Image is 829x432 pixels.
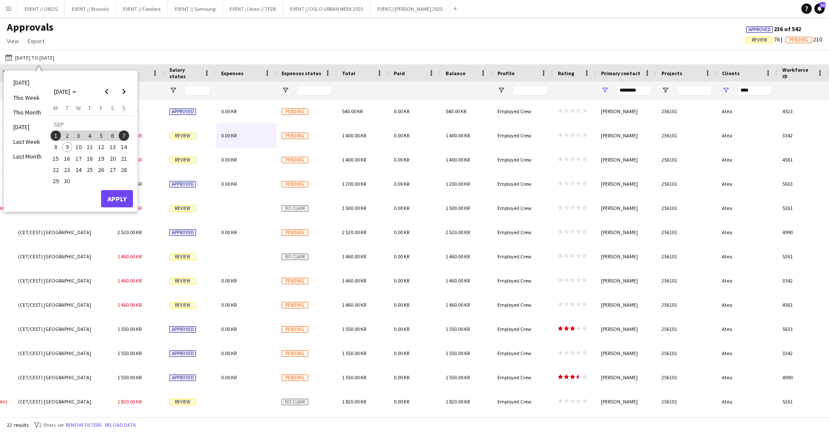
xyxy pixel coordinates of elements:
input: Clients Filter Input [737,85,772,95]
button: 12-09-2025 [95,141,107,152]
button: EVENT // Bravida [65,0,116,17]
span: 0.00 KR [221,374,237,381]
div: 4990 [777,365,829,389]
div: 256101 [656,220,717,244]
div: Atea [717,317,777,341]
div: [PERSON_NAME] [596,341,656,365]
button: Apply [101,190,133,207]
div: 256101 [656,293,717,317]
button: Reload data [103,420,138,430]
span: Expenses status [282,70,321,76]
span: 0.00 KR [221,277,237,284]
span: 25 [85,165,95,175]
span: Employed Crew [497,326,532,332]
span: Review [169,157,196,163]
span: 1 820.00 KR [446,398,470,405]
div: Atea [717,365,777,389]
span: 1 400.00 KR [342,132,366,139]
button: 03-09-2025 [73,130,84,141]
span: Employed Crew [497,253,532,260]
span: 8 [51,142,61,152]
span: 1 820.00 KR [342,398,366,405]
button: 05-09-2025 [95,130,107,141]
div: [PERSON_NAME] [596,124,656,147]
span: Review [169,278,196,284]
div: [PERSON_NAME] [596,293,656,317]
span: 16 [62,153,73,164]
span: 540.00 KR [446,108,466,114]
span: 0.00 KR [394,374,409,381]
button: Open Filter Menu [497,86,505,94]
div: Atea [717,124,777,147]
span: 12 [96,142,106,152]
div: Atea [717,390,777,413]
span: 0.00 KR [394,205,409,211]
span: Review [169,302,196,308]
button: Open Filter Menu [169,86,177,94]
span: 1 460.00 KR [117,253,142,260]
span: 5 [96,130,106,141]
span: 0.00 KR [394,108,409,114]
button: 29-09-2025 [50,175,61,187]
button: 19-09-2025 [95,153,107,164]
span: Pending [282,108,308,115]
span: 1 550.00 KR [117,374,142,381]
span: Salary status [169,67,200,79]
div: Atea [717,148,777,172]
span: M [54,104,58,112]
li: [DATE] [8,75,47,90]
div: 256101 [656,317,717,341]
span: 1 500.00 KR [342,205,366,211]
span: Employed Crew [497,205,532,211]
span: Paid [394,70,405,76]
div: 5633 [777,317,829,341]
button: 09-09-2025 [61,141,73,152]
div: 4561 [777,293,829,317]
div: 256101 [656,196,717,220]
button: 06-09-2025 [107,130,118,141]
div: Atea [717,220,777,244]
button: 10-09-2025 [73,141,84,152]
span: 28 [119,165,129,175]
span: 9 [62,142,73,152]
span: 29 [51,176,61,186]
button: Next month [115,83,133,100]
span: Employed Crew [497,302,532,308]
a: Export [24,35,48,47]
span: Employed Crew [497,398,532,405]
div: Atea [717,196,777,220]
span: 22 [51,165,61,175]
div: (CET/CEST) [GEOGRAPHIC_DATA] [13,390,112,413]
span: 14 [119,142,129,152]
span: 1 400.00 KR [342,156,366,163]
span: 0.00 KR [221,326,237,332]
button: Open Filter Menu [282,86,289,94]
div: Atea [717,293,777,317]
span: 1 460.00 KR [342,277,366,284]
span: T [88,104,91,112]
span: 21 [119,153,129,164]
div: 256101 [656,99,717,123]
span: View [7,37,19,45]
button: Open Filter Menu [601,86,609,94]
div: (CET/CEST) [GEOGRAPHIC_DATA] [13,220,112,244]
button: Previous month [98,83,115,100]
div: 5261 [777,390,829,413]
div: 4561 [777,148,829,172]
span: 1 460.00 KR [446,253,470,260]
span: 30 [62,176,73,186]
div: 256101 [656,365,717,389]
span: Approved [169,326,196,333]
span: 1 550.00 KR [342,326,366,332]
span: 1 460.00 KR [117,302,142,308]
span: 1 460.00 KR [342,253,366,260]
div: 3342 [777,124,829,147]
span: 2 filters set [39,422,64,428]
input: Primary contact Filter Input [617,85,651,95]
div: 4990 [777,220,829,244]
button: 17-09-2025 [73,153,84,164]
button: 24-09-2025 [73,164,84,175]
input: Projects Filter Input [677,85,712,95]
span: 24 [73,165,84,175]
span: 0.00 KR [394,132,409,139]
